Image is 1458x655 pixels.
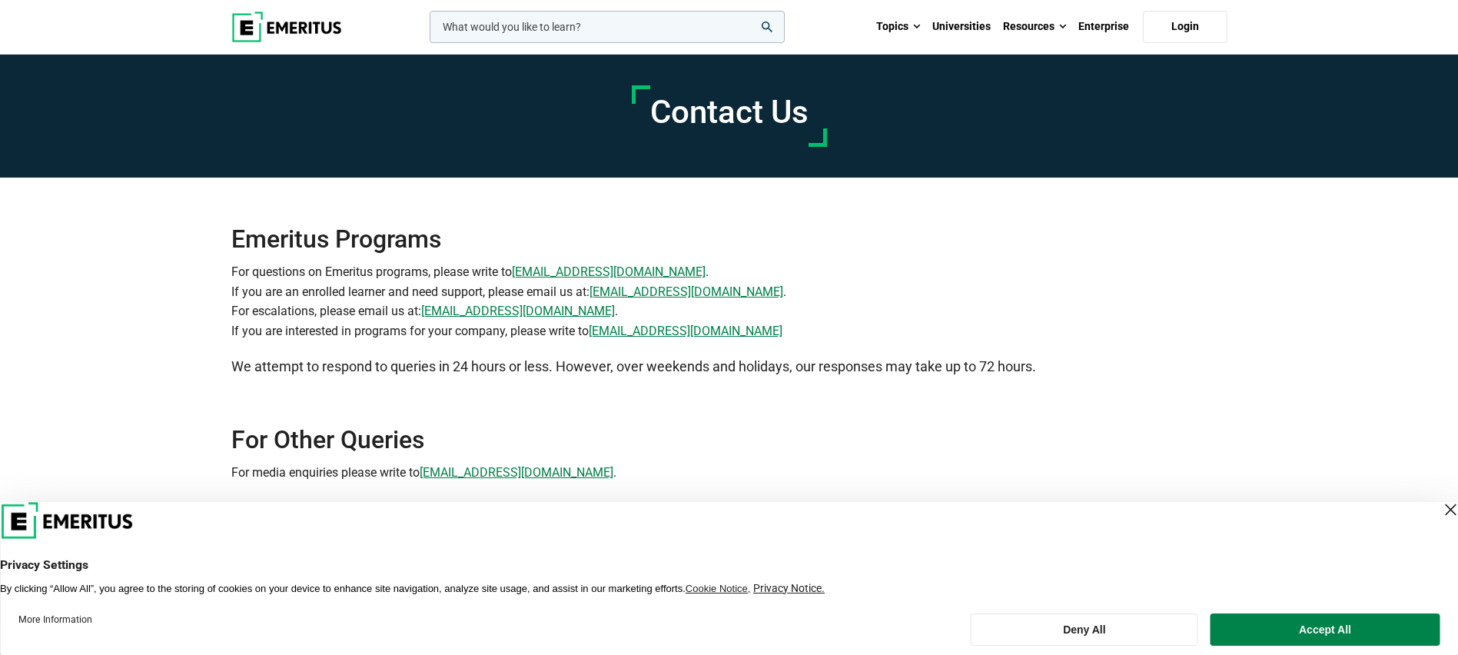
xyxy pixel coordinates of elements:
[589,321,782,341] a: [EMAIL_ADDRESS][DOMAIN_NAME]
[590,282,783,302] a: [EMAIL_ADDRESS][DOMAIN_NAME]
[512,262,706,282] a: [EMAIL_ADDRESS][DOMAIN_NAME]
[1143,11,1227,43] a: Login
[421,301,615,321] a: [EMAIL_ADDRESS][DOMAIN_NAME]
[430,11,785,43] input: woocommerce-product-search-field-0
[231,178,1227,254] h2: Emeritus Programs
[420,463,613,483] a: [EMAIL_ADDRESS][DOMAIN_NAME]
[231,463,1227,483] p: For media enquiries please write to .
[231,424,1227,455] h2: For Other Queries
[650,93,809,131] h1: Contact Us
[231,262,1227,341] p: For questions on Emeritus programs, please write to . If you are an enrolled learner and need sup...
[231,356,1227,378] p: We attempt to respond to queries in 24 hours or less. However, over weekends and holidays, our re...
